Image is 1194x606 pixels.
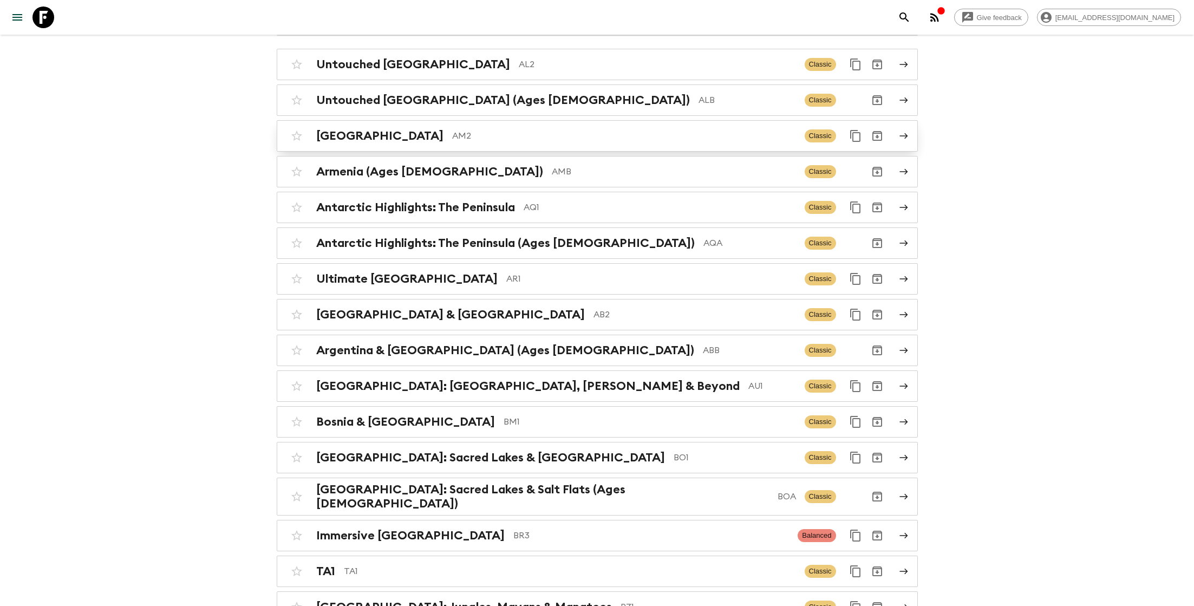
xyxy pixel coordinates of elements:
[344,565,796,578] p: TA1
[1037,9,1181,26] div: [EMAIL_ADDRESS][DOMAIN_NAME]
[699,94,796,107] p: ALB
[316,200,515,214] h2: Antarctic Highlights: The Peninsula
[866,268,888,290] button: Archive
[277,156,918,187] a: Armenia (Ages [DEMOGRAPHIC_DATA])AMBClassicArchive
[805,58,836,71] span: Classic
[703,344,796,357] p: ABB
[277,556,918,587] a: TA1TA1ClassicDuplicate for 45-59Archive
[805,308,836,321] span: Classic
[805,451,836,464] span: Classic
[277,406,918,438] a: Bosnia & [GEOGRAPHIC_DATA]BM1ClassicDuplicate for 45-59Archive
[778,490,796,503] p: BOA
[798,529,836,542] span: Balanced
[316,93,690,107] h2: Untouched [GEOGRAPHIC_DATA] (Ages [DEMOGRAPHIC_DATA])
[866,375,888,397] button: Archive
[805,272,836,285] span: Classic
[845,375,866,397] button: Duplicate for 45-59
[845,268,866,290] button: Duplicate for 45-59
[674,451,796,464] p: BO1
[805,380,836,393] span: Classic
[316,272,498,286] h2: Ultimate [GEOGRAPHIC_DATA]
[845,561,866,582] button: Duplicate for 45-59
[805,565,836,578] span: Classic
[316,57,510,71] h2: Untouched [GEOGRAPHIC_DATA]
[845,304,866,325] button: Duplicate for 45-59
[866,197,888,218] button: Archive
[6,6,28,28] button: menu
[866,161,888,183] button: Archive
[316,236,695,250] h2: Antarctic Highlights: The Peninsula (Ages [DEMOGRAPHIC_DATA])
[316,379,740,393] h2: [GEOGRAPHIC_DATA]: [GEOGRAPHIC_DATA], [PERSON_NAME] & Beyond
[866,411,888,433] button: Archive
[805,237,836,250] span: Classic
[845,197,866,218] button: Duplicate for 45-59
[866,486,888,507] button: Archive
[866,340,888,361] button: Archive
[805,94,836,107] span: Classic
[805,490,836,503] span: Classic
[316,483,769,511] h2: [GEOGRAPHIC_DATA]: Sacred Lakes & Salt Flats (Ages [DEMOGRAPHIC_DATA])
[971,14,1028,22] span: Give feedback
[748,380,796,393] p: AU1
[845,125,866,147] button: Duplicate for 45-59
[513,529,790,542] p: BR3
[703,237,796,250] p: AQA
[845,447,866,468] button: Duplicate for 45-59
[805,165,836,178] span: Classic
[316,415,495,429] h2: Bosnia & [GEOGRAPHIC_DATA]
[954,9,1028,26] a: Give feedback
[866,525,888,546] button: Archive
[277,478,918,516] a: [GEOGRAPHIC_DATA]: Sacred Lakes & Salt Flats (Ages [DEMOGRAPHIC_DATA])BOAClassicArchive
[277,84,918,116] a: Untouched [GEOGRAPHIC_DATA] (Ages [DEMOGRAPHIC_DATA])ALBClassicArchive
[1049,14,1180,22] span: [EMAIL_ADDRESS][DOMAIN_NAME]
[316,451,665,465] h2: [GEOGRAPHIC_DATA]: Sacred Lakes & [GEOGRAPHIC_DATA]
[845,54,866,75] button: Duplicate for 45-59
[593,308,796,321] p: AB2
[277,263,918,295] a: Ultimate [GEOGRAPHIC_DATA]AR1ClassicDuplicate for 45-59Archive
[866,89,888,111] button: Archive
[893,6,915,28] button: search adventures
[277,370,918,402] a: [GEOGRAPHIC_DATA]: [GEOGRAPHIC_DATA], [PERSON_NAME] & BeyondAU1ClassicDuplicate for 45-59Archive
[504,415,796,428] p: BM1
[277,49,918,80] a: Untouched [GEOGRAPHIC_DATA]AL2ClassicDuplicate for 45-59Archive
[506,272,796,285] p: AR1
[866,54,888,75] button: Archive
[277,192,918,223] a: Antarctic Highlights: The PeninsulaAQ1ClassicDuplicate for 45-59Archive
[277,520,918,551] a: Immersive [GEOGRAPHIC_DATA]BR3BalancedDuplicate for 45-59Archive
[277,442,918,473] a: [GEOGRAPHIC_DATA]: Sacred Lakes & [GEOGRAPHIC_DATA]BO1ClassicDuplicate for 45-59Archive
[866,561,888,582] button: Archive
[845,525,866,546] button: Duplicate for 45-59
[524,201,796,214] p: AQ1
[277,335,918,366] a: Argentina & [GEOGRAPHIC_DATA] (Ages [DEMOGRAPHIC_DATA])ABBClassicArchive
[452,129,796,142] p: AM2
[316,564,335,578] h2: TA1
[866,304,888,325] button: Archive
[277,120,918,152] a: [GEOGRAPHIC_DATA]AM2ClassicDuplicate for 45-59Archive
[866,447,888,468] button: Archive
[316,129,443,143] h2: [GEOGRAPHIC_DATA]
[316,343,694,357] h2: Argentina & [GEOGRAPHIC_DATA] (Ages [DEMOGRAPHIC_DATA])
[805,129,836,142] span: Classic
[552,165,796,178] p: AMB
[805,415,836,428] span: Classic
[277,227,918,259] a: Antarctic Highlights: The Peninsula (Ages [DEMOGRAPHIC_DATA])AQAClassicArchive
[845,411,866,433] button: Duplicate for 45-59
[805,201,836,214] span: Classic
[277,299,918,330] a: [GEOGRAPHIC_DATA] & [GEOGRAPHIC_DATA]AB2ClassicDuplicate for 45-59Archive
[519,58,796,71] p: AL2
[866,125,888,147] button: Archive
[805,344,836,357] span: Classic
[316,529,505,543] h2: Immersive [GEOGRAPHIC_DATA]
[316,308,585,322] h2: [GEOGRAPHIC_DATA] & [GEOGRAPHIC_DATA]
[316,165,543,179] h2: Armenia (Ages [DEMOGRAPHIC_DATA])
[866,232,888,254] button: Archive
